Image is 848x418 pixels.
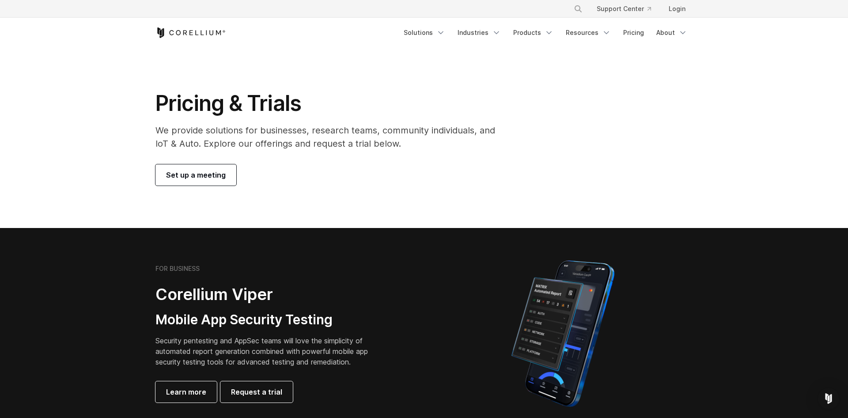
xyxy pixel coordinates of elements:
img: Corellium MATRIX automated report on iPhone showing app vulnerability test results across securit... [496,256,629,411]
div: Navigation Menu [398,25,693,41]
a: Solutions [398,25,450,41]
h3: Mobile App Security Testing [155,312,382,328]
a: Set up a meeting [155,164,236,186]
div: Navigation Menu [563,1,693,17]
h6: FOR BUSINESS [155,265,200,273]
span: Set up a meeting [166,170,226,180]
a: About [651,25,693,41]
a: Resources [560,25,616,41]
a: Learn more [155,381,217,403]
p: We provide solutions for businesses, research teams, community individuals, and IoT & Auto. Explo... [155,124,507,150]
a: Products [508,25,559,41]
h1: Pricing & Trials [155,90,507,117]
div: Open Intercom Messenger [818,388,839,409]
a: Request a trial [220,381,293,403]
a: Pricing [618,25,649,41]
a: Support Center [590,1,658,17]
a: Industries [452,25,506,41]
p: Security pentesting and AppSec teams will love the simplicity of automated report generation comb... [155,335,382,367]
a: Corellium Home [155,27,226,38]
a: Login [662,1,693,17]
span: Request a trial [231,387,282,397]
h2: Corellium Viper [155,285,382,304]
span: Learn more [166,387,206,397]
button: Search [570,1,586,17]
